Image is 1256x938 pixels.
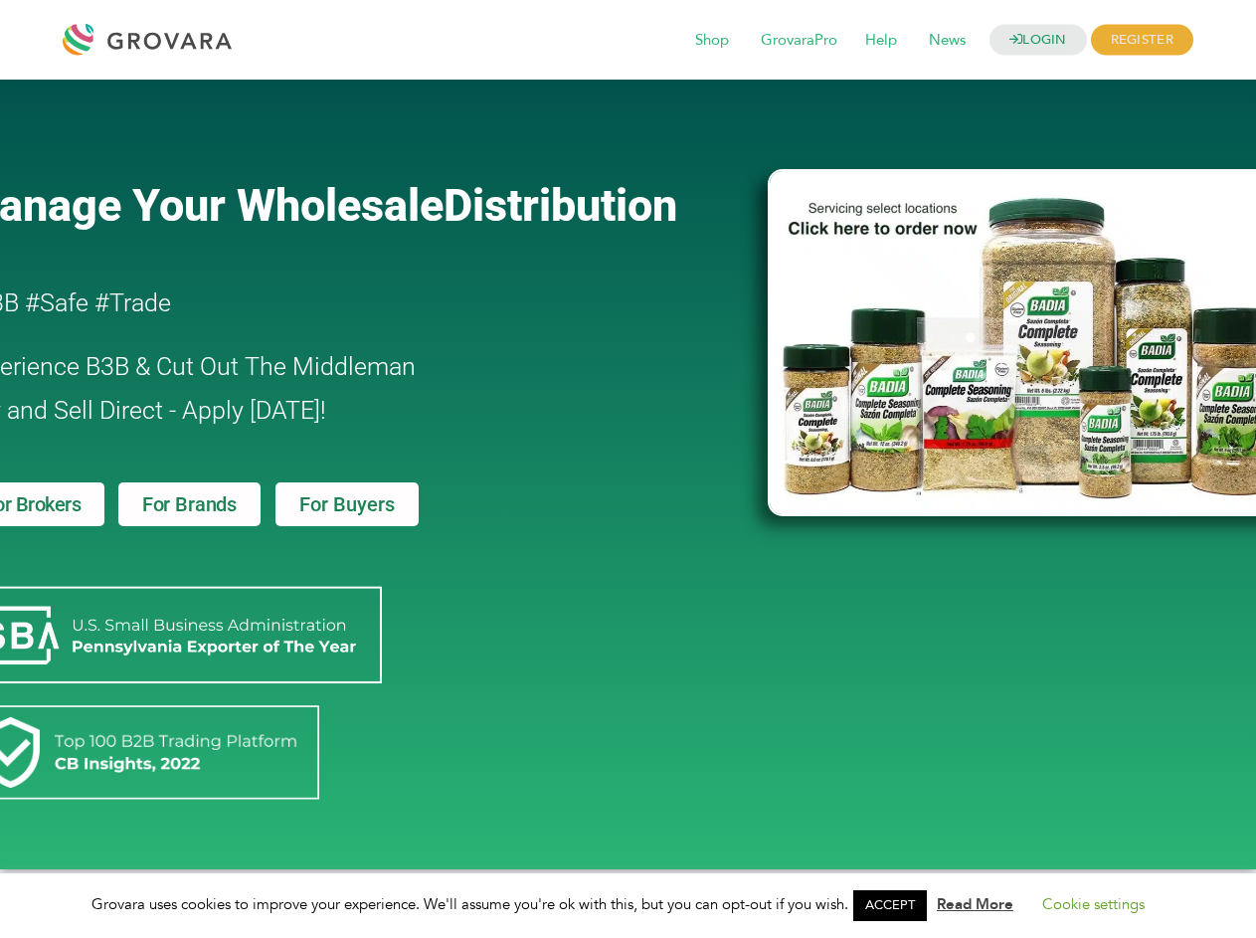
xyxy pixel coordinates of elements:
[299,494,395,514] span: For Buyers
[118,482,261,526] a: For Brands
[91,894,1165,914] span: Grovara uses cookies to improve your experience. We'll assume you're ok with this, but you can op...
[1042,894,1145,914] a: Cookie settings
[989,25,1087,56] a: LOGIN
[681,22,743,60] span: Shop
[937,894,1013,914] a: Read More
[747,22,851,60] span: GrovaraPro
[853,890,927,921] a: ACCEPT
[851,22,911,60] span: Help
[747,30,851,52] a: GrovaraPro
[915,30,980,52] a: News
[915,22,980,60] span: News
[851,30,911,52] a: Help
[681,30,743,52] a: Shop
[275,482,419,526] a: For Buyers
[444,179,677,232] span: Distribution
[142,494,237,514] span: For Brands
[1091,25,1193,56] span: REGISTER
